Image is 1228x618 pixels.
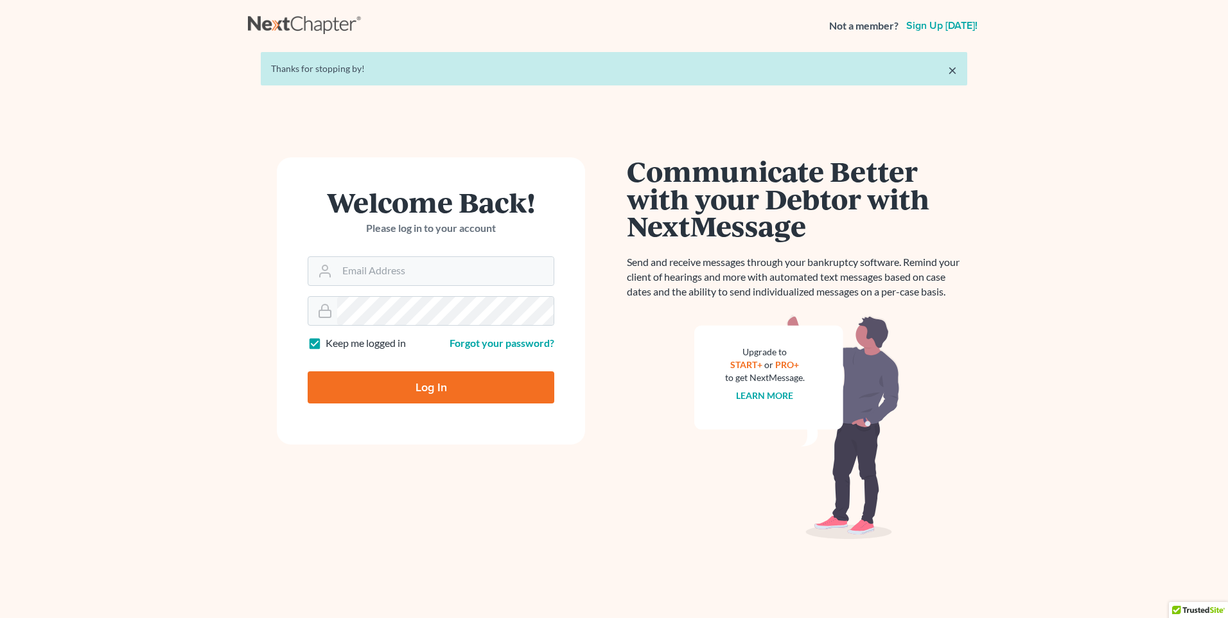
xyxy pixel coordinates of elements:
div: Upgrade to [725,346,805,358]
h1: Welcome Back! [308,188,554,216]
a: PRO+ [776,359,800,370]
strong: Not a member? [829,19,899,33]
p: Send and receive messages through your bankruptcy software. Remind your client of hearings and mo... [627,255,967,299]
div: to get NextMessage. [725,371,805,384]
a: Forgot your password? [450,337,554,349]
span: or [765,359,774,370]
a: Learn more [737,390,794,401]
input: Email Address [337,257,554,285]
img: nextmessage_bg-59042aed3d76b12b5cd301f8e5b87938c9018125f34e5fa2b7a6b67550977c72.svg [694,315,900,540]
div: Thanks for stopping by! [271,62,957,75]
label: Keep me logged in [326,336,406,351]
a: × [948,62,957,78]
h1: Communicate Better with your Debtor with NextMessage [627,157,967,240]
p: Please log in to your account [308,221,554,236]
input: Log In [308,371,554,403]
a: Sign up [DATE]! [904,21,980,31]
a: START+ [731,359,763,370]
